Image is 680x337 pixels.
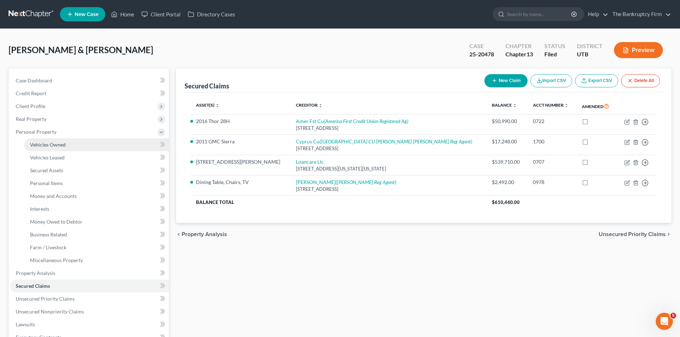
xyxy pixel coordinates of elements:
[533,138,571,145] div: 1700
[296,125,480,132] div: [STREET_ADDRESS]
[469,42,494,50] div: Case
[30,206,49,212] span: Interests
[215,103,220,108] i: unfold_more
[492,199,520,205] span: $610,440.00
[575,74,618,87] a: Export CSV
[30,219,82,225] span: Money Owed to Debtor
[296,118,408,124] a: Amer Fst Cu(America First Credit Union Registered Ag)
[576,98,617,114] th: Amended
[10,87,169,100] a: Credit Report
[75,12,99,17] span: New Case
[492,138,522,145] div: $17,248.00
[16,129,56,135] span: Personal Property
[196,118,284,125] li: 2016 Thor 28H
[577,50,603,58] div: UTB
[319,138,472,144] i: ([GEOGRAPHIC_DATA] CU [PERSON_NAME] [PERSON_NAME] Reg Agent)
[505,50,533,58] div: Chapter
[324,118,408,124] i: (America First Credit Union Registered Ag)
[564,103,569,108] i: unfold_more
[196,179,284,186] li: Dining Table, Chairs, TV
[584,8,608,21] a: Help
[196,102,220,108] a: Asset(s) unfold_more
[16,270,55,276] span: Property Analysis
[10,318,169,331] a: Lawsuits
[30,231,67,238] span: Business Related
[184,8,239,21] a: Directory Cases
[176,231,227,237] button: chevron_left Property Analysis
[544,42,565,50] div: Status
[318,103,323,108] i: unfold_more
[176,231,182,237] i: chevron_left
[196,158,284,165] li: [STREET_ADDRESS][PERSON_NAME]
[527,51,533,57] span: 13
[492,118,522,125] div: $50,990.00
[507,7,572,21] input: Search by name...
[296,102,323,108] a: Creditor unfold_more
[533,179,571,186] div: 0978
[10,74,169,87] a: Case Dashboard
[16,321,35,327] span: Lawsuits
[513,103,517,108] i: unfold_more
[30,257,83,263] span: Miscellaneous Property
[469,50,494,58] div: 25-20478
[30,244,66,250] span: Farm / Livestock
[533,118,571,125] div: 0722
[666,231,671,237] i: chevron_right
[599,231,671,237] button: Unsecured Priority Claims chevron_right
[296,179,396,185] a: [PERSON_NAME]([PERSON_NAME] Reg Agent)
[10,267,169,280] a: Property Analysis
[10,280,169,292] a: Secured Claims
[24,177,169,190] a: Personal Items
[609,8,671,21] a: The Bankruptcy Firm
[24,203,169,215] a: Interests
[599,231,666,237] span: Unsecured Priority Claims
[24,164,169,177] a: Secured Assets
[30,193,77,199] span: Money and Accounts
[296,159,324,165] a: Loancare Llc
[16,90,46,96] span: Credit Report
[10,292,169,305] a: Unsecured Priority Claims
[30,180,63,186] span: Personal Items
[24,190,169,203] a: Money and Accounts
[185,82,229,90] div: Secured Claims
[24,138,169,151] a: Vehicles Owned
[492,179,522,186] div: $2,492.00
[9,45,153,55] span: [PERSON_NAME] & [PERSON_NAME]
[24,151,169,164] a: Vehicles Leased
[30,142,66,148] span: Vehicles Owned
[296,145,480,152] div: [STREET_ADDRESS]
[16,296,75,302] span: Unsecured Priority Claims
[533,158,571,165] div: 0707
[24,241,169,254] a: Farm / Livestock
[296,186,480,193] div: [STREET_ADDRESS]
[656,313,673,330] iframe: Intercom live chat
[296,138,472,144] a: Cyprus Cu([GEOGRAPHIC_DATA] CU [PERSON_NAME] [PERSON_NAME] Reg Agent)
[336,179,396,185] i: ([PERSON_NAME] Reg Agent)
[30,167,63,173] span: Secured Assets
[196,138,284,145] li: 2011 GMC Sierra
[182,231,227,237] span: Property Analysis
[505,42,533,50] div: Chapter
[492,158,522,165] div: $539,710.00
[16,77,52,83] span: Case Dashboard
[16,283,50,289] span: Secured Claims
[484,74,528,87] button: New Claim
[16,308,84,315] span: Unsecured Nonpriority Claims
[24,215,169,228] a: Money Owed to Debtor
[10,305,169,318] a: Unsecured Nonpriority Claims
[621,74,660,87] button: Delete All
[533,102,569,108] a: Acct Number unfold_more
[107,8,138,21] a: Home
[544,50,565,58] div: Filed
[577,42,603,50] div: District
[190,196,486,209] th: Balance Total
[138,8,184,21] a: Client Portal
[24,228,169,241] a: Business Related
[530,74,572,87] button: Import CSV
[614,42,663,58] button: Preview
[296,165,480,172] div: [STREET_ADDRESS][US_STATE][US_STATE]
[24,254,169,267] a: Miscellaneous Property
[30,154,65,160] span: Vehicles Leased
[670,313,676,318] span: 5
[16,103,45,109] span: Client Profile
